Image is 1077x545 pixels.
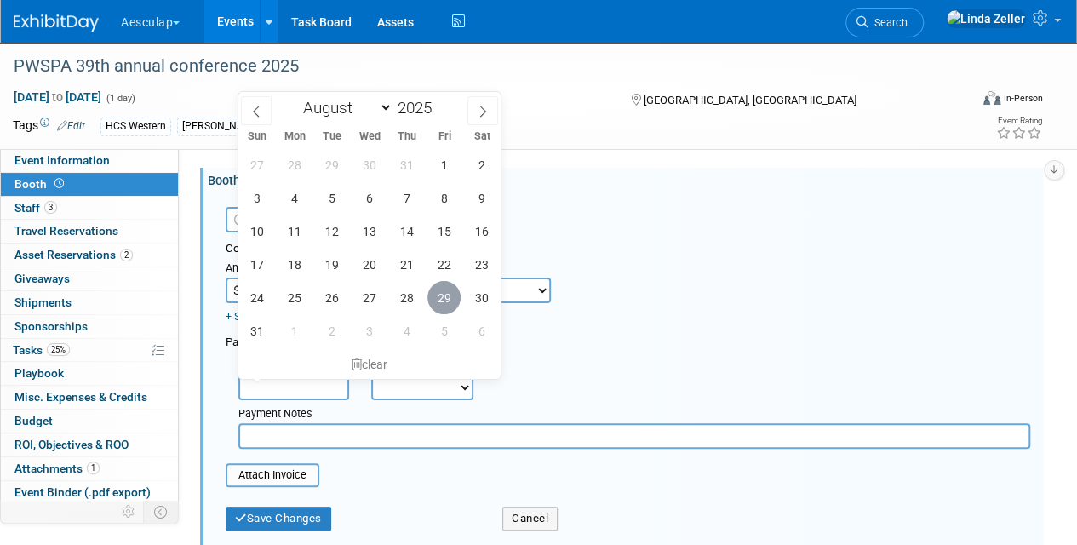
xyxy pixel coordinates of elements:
[427,148,461,181] span: August 1, 2025
[14,485,151,499] span: Event Binder (.pdf export)
[240,281,273,314] span: August 24, 2025
[392,98,444,118] input: Year
[315,215,348,248] span: August 12, 2025
[105,93,135,104] span: (1 day)
[14,201,57,215] span: Staff
[1,433,178,456] a: ROI, Objectives & ROO
[14,390,147,404] span: Misc. Expenses & Credits
[14,248,133,261] span: Asset Reservations
[996,117,1042,125] div: Event Rating
[238,406,1030,423] div: Payment Notes
[14,224,118,238] span: Travel Reservations
[427,281,461,314] span: August 29, 2025
[427,248,461,281] span: August 22, 2025
[226,507,331,531] button: Save Changes
[643,94,856,106] span: [GEOGRAPHIC_DATA], [GEOGRAPHIC_DATA]
[390,181,423,215] span: August 7, 2025
[13,343,70,357] span: Tasks
[352,248,386,281] span: August 20, 2025
[240,148,273,181] span: July 27, 2025
[44,201,57,214] span: 3
[1,244,178,267] a: Asset Reservations2
[14,14,99,32] img: ExhibitDay
[14,153,110,167] span: Event Information
[351,131,388,142] span: Wed
[14,177,67,191] span: Booth
[14,272,70,285] span: Giveaways
[1,173,178,196] a: Booth
[315,314,348,347] span: September 2, 2025
[1,339,178,362] a: Tasks25%
[465,314,498,347] span: September 6, 2025
[278,215,311,248] span: August 11, 2025
[13,117,85,136] td: Tags
[502,507,558,531] button: Cancel
[14,438,129,451] span: ROI, Objectives & ROO
[100,118,171,135] div: HCS Western
[1,149,178,172] a: Event Information
[313,131,351,142] span: Tue
[427,215,461,248] span: August 15, 2025
[1,291,178,314] a: Shipments
[390,215,423,248] span: August 14, 2025
[868,16,908,29] span: Search
[1,457,178,480] a: Attachments1
[47,343,70,356] span: 25%
[87,462,100,474] span: 1
[315,281,348,314] span: August 26, 2025
[1,362,178,385] a: Playbook
[352,281,386,314] span: August 27, 2025
[465,281,498,314] span: August 30, 2025
[390,281,423,314] span: August 28, 2025
[226,241,1030,257] div: Cost:
[114,501,144,523] td: Personalize Event Tab Strip
[427,181,461,215] span: August 8, 2025
[892,89,1043,114] div: Event Format
[8,51,955,82] div: PWSPA 39th annual conference 2025
[240,215,273,248] span: August 10, 2025
[1,410,178,433] a: Budget
[208,168,1043,189] div: Booth Reservation & Invoice:
[1,220,178,243] a: Travel Reservations
[238,131,276,142] span: Sun
[14,319,88,333] span: Sponsorships
[144,501,179,523] td: Toggle Event Tabs
[278,314,311,347] span: September 1, 2025
[388,131,426,142] span: Thu
[51,177,67,190] span: Booth not reserved yet
[277,89,383,107] button: Considering
[1,386,178,409] a: Misc. Expenses & Credits
[1,481,178,504] a: Event Binder (.pdf export)
[315,148,348,181] span: July 29, 2025
[14,366,64,380] span: Playbook
[177,118,266,135] div: [PERSON_NAME]
[1,197,178,220] a: Staff3
[1,315,178,338] a: Sponsorships
[352,148,386,181] span: July 30, 2025
[465,148,498,181] span: August 2, 2025
[226,261,349,278] div: Amount
[352,215,386,248] span: August 13, 2025
[465,215,498,248] span: August 16, 2025
[352,314,386,347] span: September 3, 2025
[278,148,311,181] span: July 28, 2025
[14,295,72,309] span: Shipments
[278,248,311,281] span: August 18, 2025
[426,131,463,142] span: Fri
[240,248,273,281] span: August 17, 2025
[463,131,501,142] span: Sat
[390,314,423,347] span: September 4, 2025
[465,181,498,215] span: August 9, 2025
[946,9,1026,28] img: Linda Zeller
[49,90,66,104] span: to
[226,207,318,232] button: Reserved
[276,131,313,142] span: Mon
[845,8,924,37] a: Search
[240,181,273,215] span: August 3, 2025
[226,311,457,323] a: + Split Amount (charge to additional cost centers)
[427,314,461,347] span: September 5, 2025
[13,89,102,105] span: [DATE] [DATE]
[278,181,311,215] span: August 4, 2025
[57,120,85,132] a: Edit
[120,249,133,261] span: 2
